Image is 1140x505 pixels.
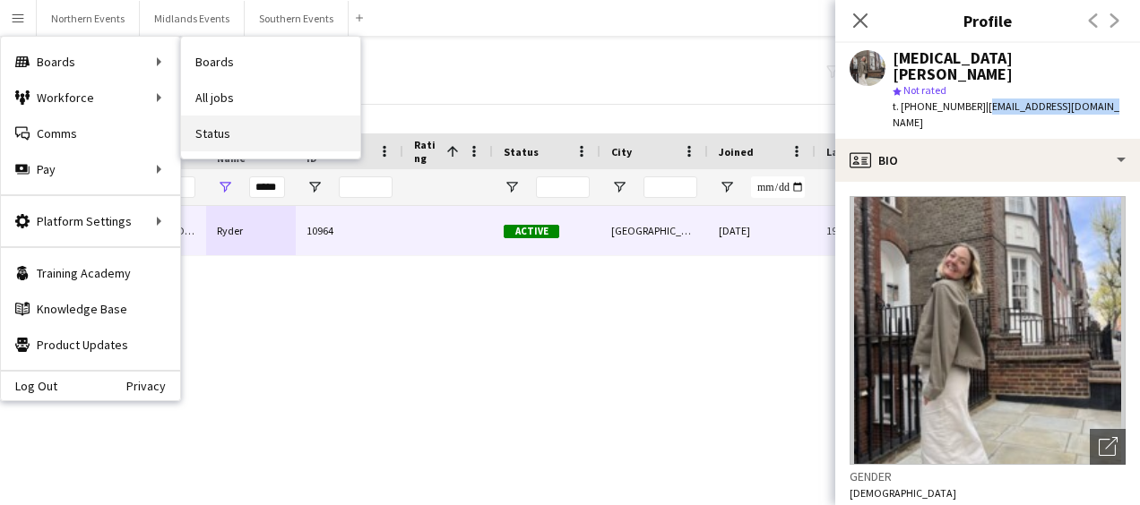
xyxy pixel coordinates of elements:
[751,176,805,198] input: Joined Filter Input
[1090,429,1126,465] div: Open photos pop-in
[1,291,180,327] a: Knowledge Base
[611,145,632,158] span: City
[206,206,296,255] div: Ryder
[296,206,403,255] div: 10964
[893,50,1126,82] div: [MEDICAL_DATA][PERSON_NAME]
[850,196,1126,465] img: Crew avatar or photo
[217,179,233,195] button: Open Filter Menu
[708,206,816,255] div: [DATE]
[339,176,393,198] input: Workforce ID Filter Input
[611,179,627,195] button: Open Filter Menu
[504,145,539,158] span: Status
[181,116,360,151] a: Status
[850,468,1126,484] h3: Gender
[719,179,735,195] button: Open Filter Menu
[37,1,140,36] button: Northern Events
[816,206,923,255] div: 19 days
[1,379,57,393] a: Log Out
[414,138,439,165] span: Rating
[719,145,754,158] span: Joined
[140,1,245,36] button: Midlands Events
[1,44,180,80] div: Boards
[126,379,180,393] a: Privacy
[903,83,946,97] span: Not rated
[835,139,1140,182] div: Bio
[181,80,360,116] a: All jobs
[600,206,708,255] div: [GEOGRAPHIC_DATA]
[893,99,1119,129] span: | [EMAIL_ADDRESS][DOMAIN_NAME]
[1,203,180,239] div: Platform Settings
[307,179,323,195] button: Open Filter Menu
[850,486,956,500] span: [DEMOGRAPHIC_DATA]
[643,176,697,198] input: City Filter Input
[249,176,285,198] input: Last Name Filter Input
[1,151,180,187] div: Pay
[536,176,590,198] input: Status Filter Input
[835,9,1140,32] h3: Profile
[1,327,180,363] a: Product Updates
[893,99,986,113] span: t. [PHONE_NUMBER]
[826,145,867,158] span: Last job
[1,80,180,116] div: Workforce
[245,1,349,36] button: Southern Events
[504,179,520,195] button: Open Filter Menu
[504,225,559,238] span: Active
[1,116,180,151] a: Comms
[1,255,180,291] a: Training Academy
[181,44,360,80] a: Boards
